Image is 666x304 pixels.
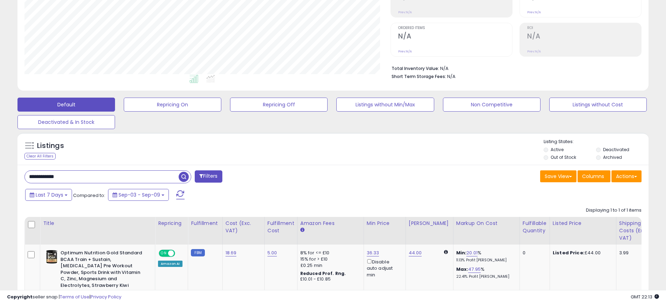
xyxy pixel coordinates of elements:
[398,49,412,54] small: Prev: N/A
[527,26,641,30] span: ROI
[7,294,33,300] strong: Copyright
[409,220,450,227] div: [PERSON_NAME]
[17,115,115,129] button: Deactivated & In Stock
[300,250,358,256] div: 8% for <= £10
[300,262,358,269] div: £0.25 min
[456,250,514,263] div: %
[73,192,105,199] span: Compared to:
[300,227,305,233] small: Amazon Fees.
[631,294,659,300] span: 2025-09-17 22:13 GMT
[603,154,622,160] label: Archived
[195,170,222,183] button: Filters
[553,220,613,227] div: Listed Price
[551,154,576,160] label: Out of Stock
[159,250,168,256] span: ON
[158,220,185,227] div: Repricing
[119,191,160,198] span: Sep-03 - Sep-09
[158,261,182,267] div: Amazon AI
[191,249,205,256] small: FBM
[300,270,346,276] b: Reduced Prof. Rng.
[578,170,610,182] button: Columns
[523,250,544,256] div: 0
[24,153,56,160] div: Clear All Filters
[60,250,145,297] b: Optimum Nutrition Gold Standard BCAA Train + Sustain, [MEDICAL_DATA] Pre Workout Powder, Sports D...
[37,141,64,151] h5: Listings
[553,249,585,256] b: Listed Price:
[300,220,361,227] div: Amazon Fees
[466,249,478,256] a: 20.01
[7,294,121,301] div: seller snap | |
[300,256,358,262] div: 15% for > £10
[398,26,512,30] span: Ordered Items
[60,294,89,300] a: Terms of Use
[582,173,604,180] span: Columns
[392,65,439,71] b: Total Inventory Value:
[527,10,541,14] small: Prev: N/A
[230,98,328,112] button: Repricing Off
[25,189,72,201] button: Last 7 Days
[603,147,629,153] label: Deactivated
[619,250,653,256] div: 3.99
[336,98,434,112] button: Listings without Min/Max
[611,170,642,182] button: Actions
[367,258,400,278] div: Disable auto adjust min
[456,249,467,256] b: Min:
[551,147,564,153] label: Active
[17,98,115,112] button: Default
[443,98,540,112] button: Non Competitive
[43,220,152,227] div: Title
[456,266,514,279] div: %
[367,249,379,256] a: 36.33
[392,64,636,72] li: N/A
[36,191,63,198] span: Last 7 Days
[540,170,577,182] button: Save View
[453,217,520,245] th: The percentage added to the cost of goods (COGS) that forms the calculator for Min & Max prices.
[267,220,294,234] div: Fulfillment Cost
[174,250,185,256] span: OFF
[456,266,468,273] b: Max:
[586,207,642,214] div: Displaying 1 to 1 of 1 items
[456,258,514,263] p: 11.13% Profit [PERSON_NAME]
[523,220,547,234] div: Fulfillable Quantity
[456,220,517,227] div: Markup on Cost
[619,220,655,242] div: Shipping Costs (Exc. VAT)
[549,98,647,112] button: Listings without Cost
[392,73,446,79] b: Short Term Storage Fees:
[553,250,611,256] div: £44.00
[398,10,412,14] small: Prev: N/A
[544,139,649,145] p: Listing States:
[409,249,422,256] a: 44.00
[191,220,219,227] div: Fulfillment
[267,249,277,256] a: 5.00
[468,266,481,273] a: 47.95
[300,276,358,282] div: £10.01 - £10.85
[367,220,403,227] div: Min Price
[398,32,512,42] h2: N/A
[527,49,541,54] small: Prev: N/A
[124,98,221,112] button: Repricing On
[225,249,237,256] a: 18.69
[45,250,59,264] img: 51wHKNCM8OL._SL40_.jpg
[108,189,169,201] button: Sep-03 - Sep-09
[456,274,514,279] p: 22.41% Profit [PERSON_NAME]
[225,220,262,234] div: Cost (Exc. VAT)
[447,73,456,80] span: N/A
[91,294,121,300] a: Privacy Policy
[527,32,641,42] h2: N/A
